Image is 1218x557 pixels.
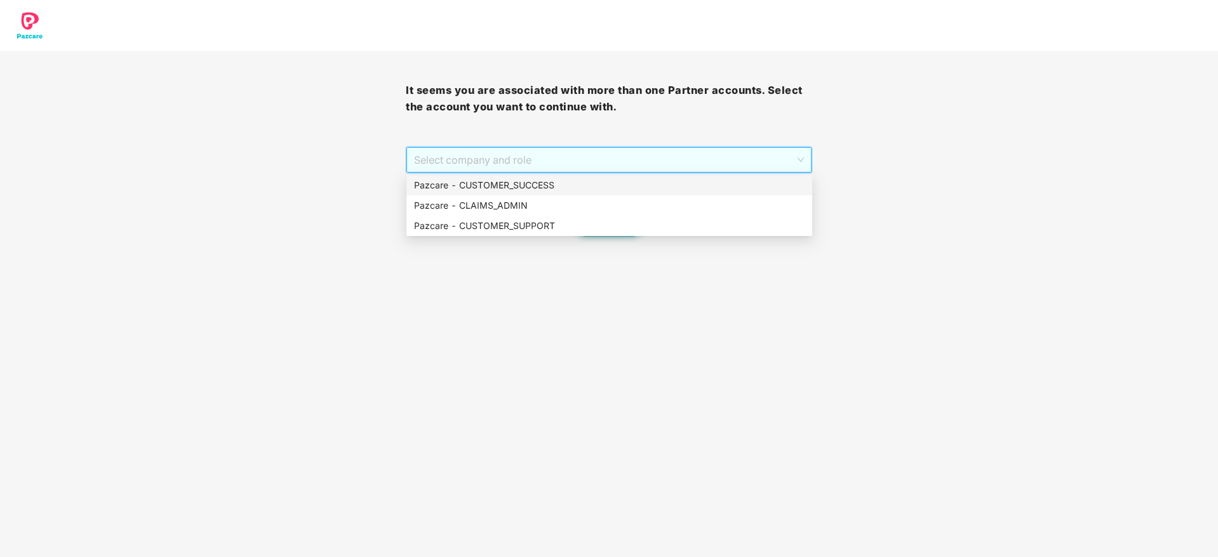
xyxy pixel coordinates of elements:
div: Pazcare - CUSTOMER_SUPPORT [406,216,812,236]
div: Pazcare - CUSTOMER_SUCCESS [414,178,805,192]
div: Pazcare - CUSTOMER_SUPPORT [414,219,805,233]
span: Select company and role [414,148,803,172]
div: Pazcare - CLAIMS_ADMIN [414,199,805,213]
h3: It seems you are associated with more than one Partner accounts. Select the account you want to c... [406,82,812,115]
div: Pazcare - CUSTOMER_SUCCESS [406,175,812,195]
div: Pazcare - CLAIMS_ADMIN [406,195,812,216]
